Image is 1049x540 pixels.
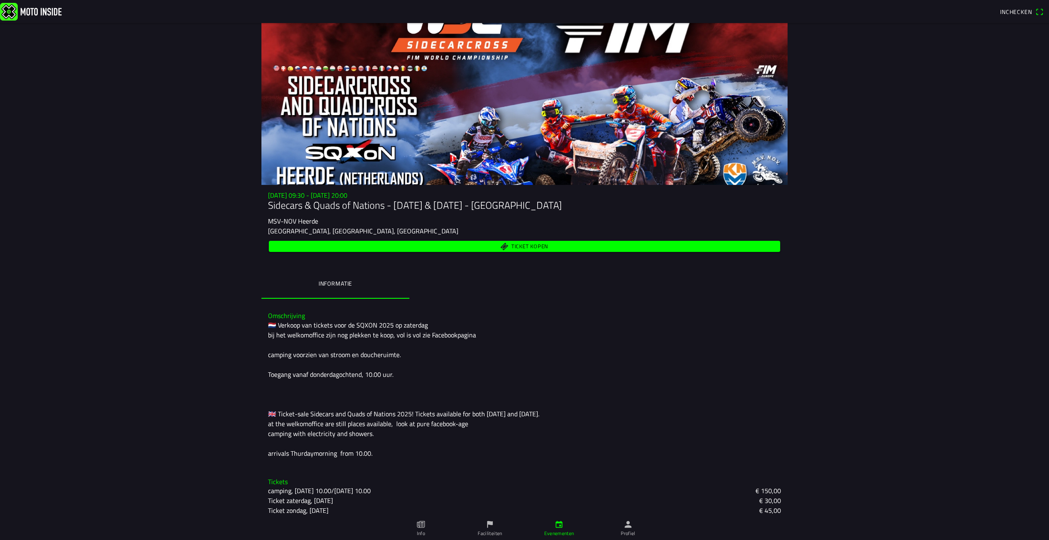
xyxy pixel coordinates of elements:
ion-icon: paper [416,520,425,529]
h3: Omschrijving [268,312,781,320]
a: Incheckenqr scanner [996,5,1047,18]
ion-label: Faciliteiten [478,530,502,537]
ion-text: MSV-NOV Heerde [268,216,318,226]
ion-text: € 45,00 [759,505,781,515]
ion-label: Informatie [319,279,352,288]
ion-text: camping, [DATE] 10.00/[DATE] 10.00 [268,486,371,496]
ion-text: [GEOGRAPHIC_DATA], [GEOGRAPHIC_DATA], [GEOGRAPHIC_DATA] [268,226,458,236]
ion-text: € 30,00 [759,496,781,505]
h3: Tickets [268,478,781,486]
ion-text: € 150,00 [756,486,781,496]
span: Ticket kopen [511,244,548,249]
div: 🇳🇱 Verkoop van tickets voor de SQXON 2025 op zaterdag bij het welkomoffice zijn nog plekken te ko... [268,320,781,458]
ion-label: Info [417,530,425,537]
h1: Sidecars & Quads of Nations - [DATE] & [DATE] - [GEOGRAPHIC_DATA] [268,199,781,211]
ion-text: Combi-ticket, zaterdag ,[DATE]/zondag, [DATE] [268,515,399,525]
ion-icon: person [624,520,633,529]
span: Inchecken [1000,7,1032,16]
ion-label: Profiel [621,530,635,537]
ion-text: Ticket zaterdag, [DATE] [268,496,333,505]
h3: [DATE] 09:30 - [DATE] 20:00 [268,192,781,199]
ion-icon: calendar [555,520,564,529]
ion-text: Ticket zondag, [DATE] [268,505,328,515]
ion-icon: flag [485,520,494,529]
ion-label: Evenementen [544,530,574,537]
ion-text: € 60,00 [759,515,781,525]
